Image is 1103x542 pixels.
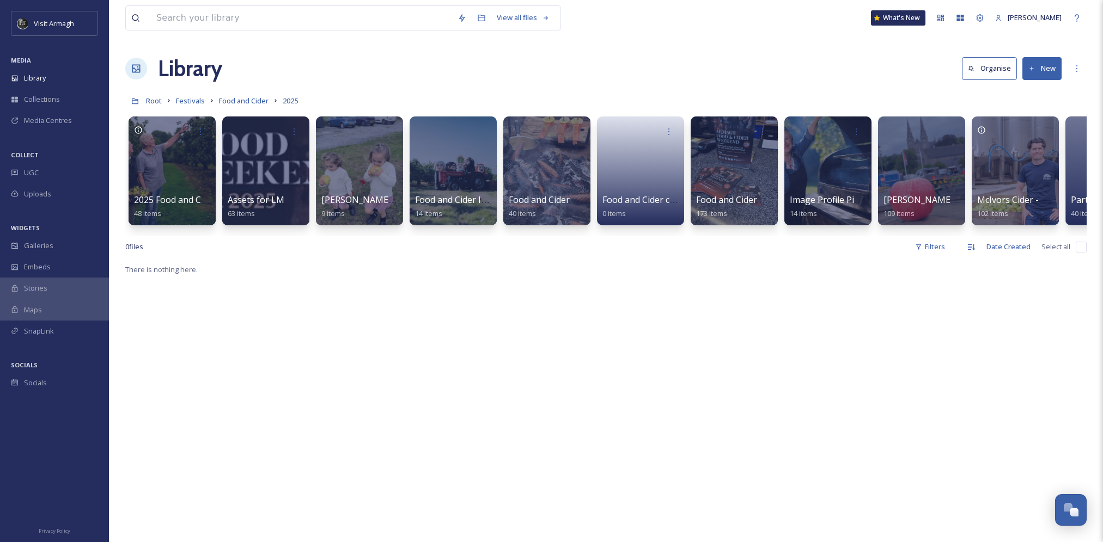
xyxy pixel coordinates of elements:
span: [PERSON_NAME] Photos 2025 [883,194,1007,206]
span: Image Profile Piece On The Hoof [790,194,923,206]
button: Organise [962,57,1017,79]
span: Privacy Policy [39,527,70,534]
span: Media Centres [24,115,72,126]
a: 2025 [283,94,298,107]
a: Library [158,52,222,85]
div: Date Created [981,236,1036,257]
span: [PERSON_NAME] Apple Tour and Grafting imagery [321,194,529,206]
span: UGC [24,168,39,178]
span: Food and Cider Images for PA and [GEOGRAPHIC_DATA] [DATE] [415,194,674,206]
a: Festivals [176,94,205,107]
span: Select all [1041,242,1070,252]
span: 2025 Food and Cider Collateral [134,194,258,206]
span: There is nothing here. [125,264,198,274]
span: 173 items [696,208,727,218]
span: 0 file s [125,242,143,252]
span: Library [24,73,46,83]
span: 40 items [1071,208,1098,218]
span: 63 items [228,208,255,218]
img: THE-FIRST-PLACE-VISIT-ARMAGH.COM-BLACK.jpg [17,18,28,29]
span: 9 items [321,208,345,218]
span: SOCIALS [11,361,38,369]
a: Root [146,94,162,107]
span: 14 items [790,208,817,218]
a: Food and Cider [219,94,269,107]
a: [PERSON_NAME] Apple Tour and Grafting imagery9 items [321,195,529,218]
a: Food and Cider Shared Assets40 items [509,195,630,218]
span: Assets for LM [228,194,284,206]
a: 2025 Food and Cider Collateral48 items [134,195,258,218]
a: Food and Cider Images for PA and [GEOGRAPHIC_DATA] [DATE]14 items [415,195,674,218]
span: 48 items [134,208,161,218]
input: Search your library [151,6,452,30]
span: Food and Cider content Benburb 2025 [602,194,758,206]
a: What's New [871,10,925,26]
a: Food and Cider own internal content uploads 2025173 items [696,195,901,218]
span: Maps [24,305,42,315]
span: Collections [24,94,60,104]
a: Food and Cider content Benburb 20250 items [602,195,758,218]
span: Food and Cider [219,96,269,106]
span: WIDGETS [11,224,40,232]
span: 2025 [283,96,298,106]
span: Food and Cider Shared Assets [509,194,630,206]
span: MEDIA [11,56,31,64]
a: Assets for LM63 items [228,195,284,218]
a: [PERSON_NAME] [990,7,1067,28]
a: [PERSON_NAME] Photos 2025109 items [883,195,1007,218]
span: 102 items [977,208,1008,218]
span: Root [146,96,162,106]
span: 40 items [509,208,536,218]
div: Filters [910,236,950,257]
span: 109 items [883,208,915,218]
button: New [1022,57,1062,79]
span: Uploads [24,189,51,199]
span: Visit Armagh [34,19,74,28]
span: [PERSON_NAME] [1008,13,1062,22]
span: Galleries [24,241,53,251]
span: Embeds [24,262,51,272]
button: Open Chat [1055,494,1087,526]
span: SnapLink [24,326,54,336]
a: View all files [491,7,555,28]
span: Festivals [176,96,205,106]
span: COLLECT [11,151,39,159]
a: Image Profile Piece On The Hoof14 items [790,195,923,218]
span: Food and Cider own internal content uploads 2025 [696,194,901,206]
span: Socials [24,378,47,388]
span: 0 items [602,208,626,218]
a: Privacy Policy [39,523,70,537]
span: 14 items [415,208,442,218]
span: Stories [24,283,47,293]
